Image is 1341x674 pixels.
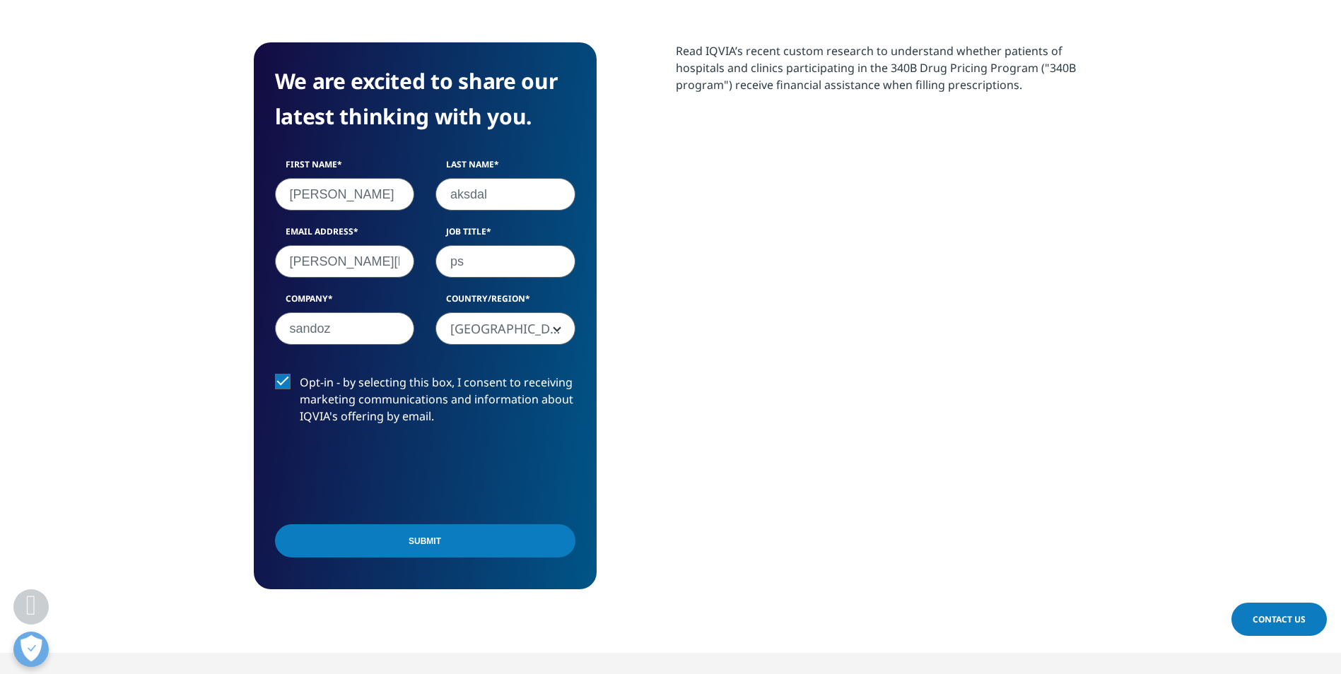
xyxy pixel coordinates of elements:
span: United States [435,312,575,345]
label: Email Address [275,225,415,245]
label: First Name [275,158,415,178]
a: Contact Us [1231,603,1327,636]
span: Contact Us [1253,613,1306,625]
span: United States [436,313,575,345]
button: Open Preferences [13,632,49,667]
label: Company [275,292,415,312]
iframe: reCAPTCHA [275,447,490,502]
label: Last Name [435,158,575,178]
h4: We are excited to share our latest thinking with you. [275,64,575,134]
label: Job Title [435,225,575,245]
label: Country/Region [435,292,575,312]
div: Read IQVIA’s recent custom research to understand whether patients of hospitals and clinics parti... [676,42,1088,93]
label: Opt-in - by selecting this box, I consent to receiving marketing communications and information a... [275,374,575,432]
input: Submit [275,524,575,557]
